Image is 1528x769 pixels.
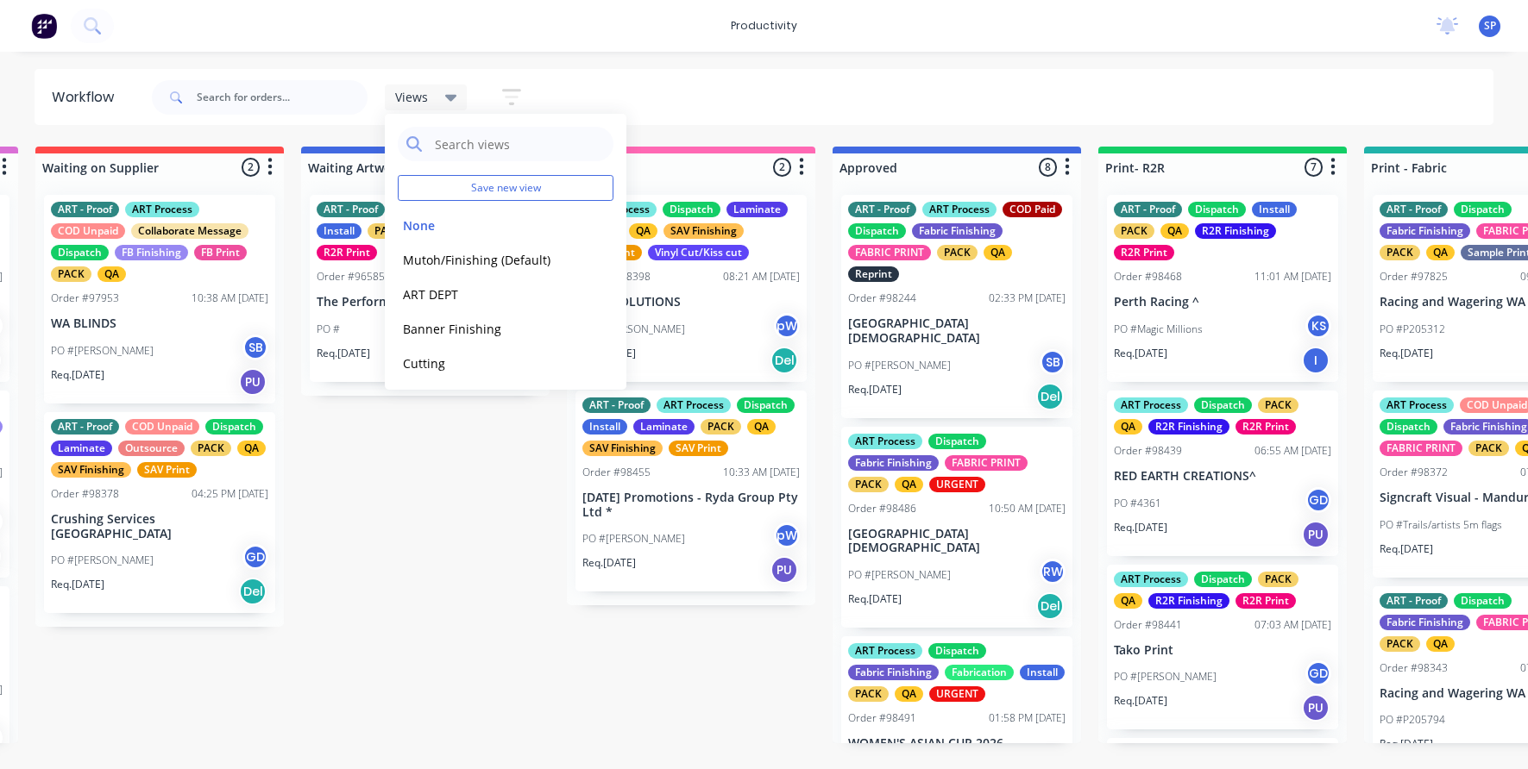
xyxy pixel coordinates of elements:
div: QA [1426,636,1455,652]
div: 11:01 AM [DATE] [1254,269,1331,284]
div: Dispatch [51,245,109,260]
div: Order #98486 [848,501,916,516]
div: ART Process [922,202,997,217]
p: PO #P205312 [1380,322,1445,337]
p: Req. [DATE] [848,591,902,607]
div: ART - Proof [582,397,651,413]
div: Order #98468 [1114,269,1182,284]
button: Dispatch [398,388,582,408]
button: Banner Finishing [398,319,582,339]
div: ART - ProofDispatchFabricationInstallPACKQAR2R FinishingR2R PrintOrder #9658501:33 PM [DATE]The P... [310,195,541,382]
div: QA [895,686,923,702]
div: Del [239,578,267,605]
div: ART - Proof [1380,202,1448,217]
div: QA [747,419,776,435]
div: Order #96585 [317,269,385,284]
div: Install [582,419,627,435]
div: Fabric Finishing [1380,615,1470,630]
div: Dispatch [205,419,263,435]
div: PACK [1380,636,1420,652]
div: Laminate [633,419,695,435]
div: Dispatch [1454,202,1512,217]
div: QA [629,223,657,239]
div: Dispatch [1188,202,1246,217]
div: PACK [368,223,408,239]
div: PACK [191,441,231,456]
div: PACK [1258,572,1298,587]
p: PO #[PERSON_NAME] [848,358,951,373]
div: ART - ProofCOD UnpaidDispatchLaminateOutsourcePACKQASAV FinishingSAV PrintOrder #9837804:25 PM [D... [44,412,275,614]
p: PO #Magic Millions [1114,322,1203,337]
div: ART - ProofART ProcessDispatchInstallLaminatePACKQASAV FinishingSAV PrintOrder #9845510:33 AM [DA... [575,391,807,592]
div: Collaborate Message [131,223,248,239]
p: [DATE] Promotions - Ryda Group Pty Ltd * [582,491,800,520]
div: Order #98491 [848,710,916,726]
div: QA [1160,223,1189,239]
input: Search for orders... [197,80,368,115]
div: Fabric Finishing [848,665,939,680]
div: 01:58 PM [DATE] [989,710,1066,726]
div: 10:33 AM [DATE] [723,465,800,480]
p: WOMEN'S ASIAN CUP 2026 [848,736,1066,751]
p: Req. [DATE] [1114,346,1167,361]
div: pW [774,522,800,548]
div: 06:55 AM [DATE] [1254,443,1331,459]
div: GD [1305,487,1331,513]
div: PACK [51,266,91,282]
div: PACK [848,477,889,492]
div: 10:38 AM [DATE] [192,291,268,306]
div: 04:25 PM [DATE] [192,486,268,502]
div: R2R Finishing [1148,419,1229,435]
p: Perth Racing ^ [1114,295,1331,309]
div: QA [984,245,1012,260]
div: FABRIC PRINT [1380,441,1462,456]
div: PACK [1258,397,1298,413]
div: Dispatch [928,434,986,449]
div: QA [1114,593,1142,609]
p: The Performance Company [317,295,534,309]
p: PO #Trails/artists 5m flags [1380,517,1502,533]
div: PACK [1380,245,1420,260]
div: ART Process [848,643,922,659]
div: I [1302,347,1330,374]
div: R2R Print [1236,593,1296,609]
div: FB Print [194,245,247,260]
div: Fabric Finishing [912,223,1003,239]
div: ART - Proof [1380,593,1448,609]
div: Del [1036,592,1064,620]
div: PACK [937,245,978,260]
div: GD [1305,660,1331,686]
div: Dispatch [737,397,795,413]
p: PO #4361 [1114,496,1161,511]
div: Order #98378 [51,486,119,502]
div: Dispatch [1454,593,1512,609]
div: Dispatch [928,643,986,659]
div: ART Process [657,397,731,413]
div: QA [237,441,266,456]
p: [GEOGRAPHIC_DATA][DEMOGRAPHIC_DATA] [848,527,1066,556]
div: ART Process [1380,397,1454,413]
div: SAV Finishing [582,441,663,456]
div: PACK [848,686,889,702]
div: Fabrication [945,665,1014,680]
div: Dispatch [1380,419,1437,435]
button: Mutoh/Finishing (Default) [398,250,582,270]
div: ART - Proof [51,202,119,217]
div: URGENT [929,477,985,492]
div: Dispatch [1194,397,1252,413]
p: Req. [DATE] [1114,693,1167,709]
div: ART ProcessDispatchLaminatePACKQASAV FinishingSAV PrintVinyl Cut/Kiss cutOrder #9839808:21 AM [DA... [575,195,807,382]
div: QA [895,477,923,492]
div: SB [1040,349,1066,375]
p: Tako Print [1114,643,1331,658]
div: Fabric Finishing [848,455,939,471]
div: Install [1252,202,1297,217]
div: Dispatch [848,223,906,239]
div: PACK [1468,441,1509,456]
p: Req. [DATE] [1114,520,1167,535]
p: PO #[PERSON_NAME] [582,531,685,547]
div: ART - Proof [1114,202,1182,217]
div: Vinyl Cut/Kiss cut [648,245,749,260]
span: Views [395,88,428,106]
div: Order #98439 [1114,443,1182,459]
